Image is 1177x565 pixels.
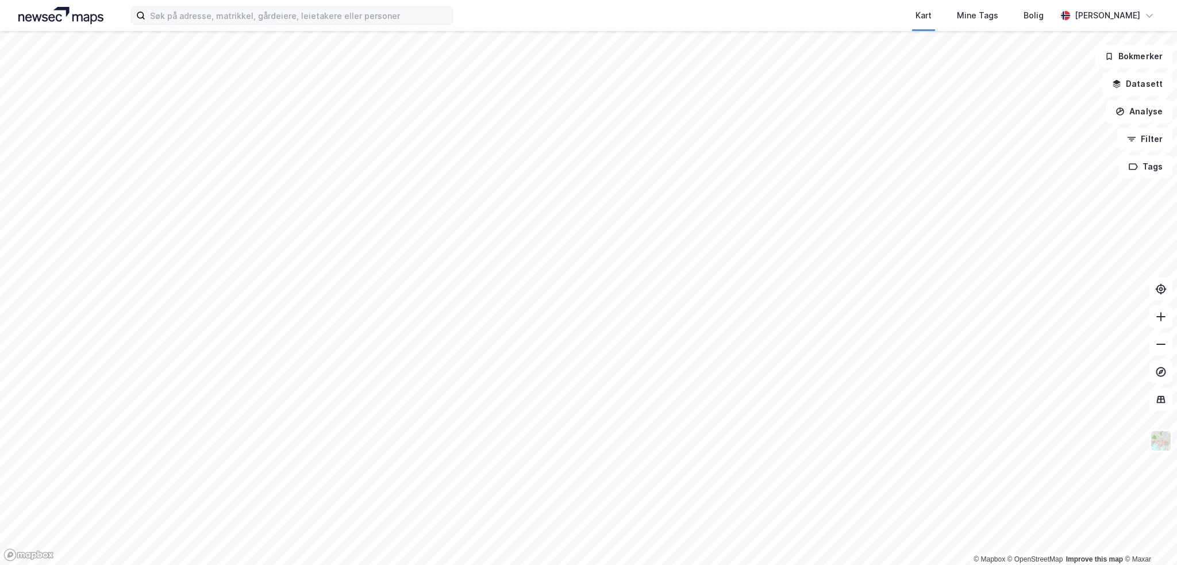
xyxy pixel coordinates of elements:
button: Bokmerker [1095,45,1172,68]
img: logo.a4113a55bc3d86da70a041830d287a7e.svg [18,7,103,24]
a: OpenStreetMap [1007,555,1063,563]
div: Kontrollprogram for chat [1120,510,1177,565]
div: Mine Tags [957,9,998,22]
iframe: Chat Widget [1120,510,1177,565]
a: Mapbox [974,555,1005,563]
a: Improve this map [1066,555,1123,563]
button: Analyse [1106,100,1172,123]
button: Filter [1117,128,1172,151]
div: Bolig [1024,9,1044,22]
input: Søk på adresse, matrikkel, gårdeiere, leietakere eller personer [145,7,452,24]
img: Z [1150,430,1172,452]
button: Datasett [1102,72,1172,95]
button: Tags [1119,155,1172,178]
a: Mapbox homepage [3,548,54,562]
div: [PERSON_NAME] [1075,9,1140,22]
div: Kart [916,9,932,22]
